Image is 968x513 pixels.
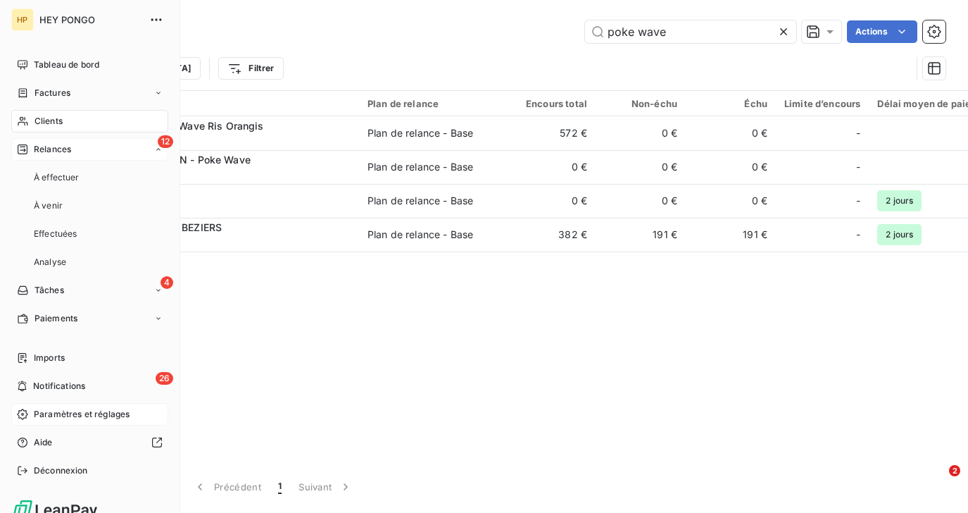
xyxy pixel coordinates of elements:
div: Limite d’encours [784,98,860,109]
div: Plan de relance - Base [367,194,473,208]
span: Déconnexion [34,464,88,477]
span: À venir [34,199,63,212]
span: cli_64e58084a7 [97,201,351,215]
span: cli_e064127ba4 [97,235,351,249]
span: - [856,228,860,242]
span: À effectuer [34,171,80,184]
span: AJ FOOD - Poke Wave Ris Orangis [97,120,264,132]
span: 2 jours [877,190,922,211]
span: 4 [161,276,173,289]
span: Paramètres et réglages [34,408,130,421]
td: 191 € [686,218,776,252]
button: Actions [847,20,917,43]
span: Paiements [34,312,77,325]
span: Relances [34,143,71,156]
div: Plan de relance - Base [367,160,473,174]
span: - [856,194,860,208]
div: Échu [694,98,767,109]
td: 0 € [505,184,596,218]
span: 1 [278,480,282,494]
td: 0 € [596,184,686,218]
a: Aide [11,431,168,454]
button: Filtrer [218,57,283,80]
span: 12 [158,135,173,148]
span: Notifications [33,380,85,393]
span: Effectuées [34,228,77,240]
td: 0 € [505,150,596,184]
td: 572 € [505,116,596,150]
span: cli_8f32a4e107 [97,133,351,147]
td: 0 € [596,116,686,150]
td: 0 € [686,184,776,218]
span: Tâches [34,284,64,297]
span: Analyse [34,256,66,268]
button: Suivant [290,472,361,502]
td: 191 € [596,218,686,252]
div: Non-échu [604,98,677,109]
div: Plan de relance [367,98,497,109]
span: cli_036507f527 [97,167,351,181]
span: 2 jours [877,224,922,245]
span: HEY PONGO [39,14,141,25]
span: Imports [34,352,65,364]
span: Aide [34,436,53,449]
button: 1 [270,472,290,502]
td: 0 € [686,150,776,184]
div: Encours total [514,98,587,109]
span: 2 [949,465,960,476]
input: Rechercher [585,20,796,43]
div: Plan de relance - Base [367,228,473,242]
span: - [856,160,860,174]
td: 0 € [686,116,776,150]
button: Précédent [184,472,270,502]
div: Plan de relance - Base [367,126,473,140]
td: 0 € [596,150,686,184]
iframe: Intercom live chat [920,465,954,499]
span: 26 [156,372,173,385]
span: Clients [34,115,63,128]
span: - [856,126,860,140]
div: HP [11,8,34,31]
span: Tableau de bord [34,58,99,71]
td: 382 € [505,218,596,252]
span: Factures [34,87,70,99]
